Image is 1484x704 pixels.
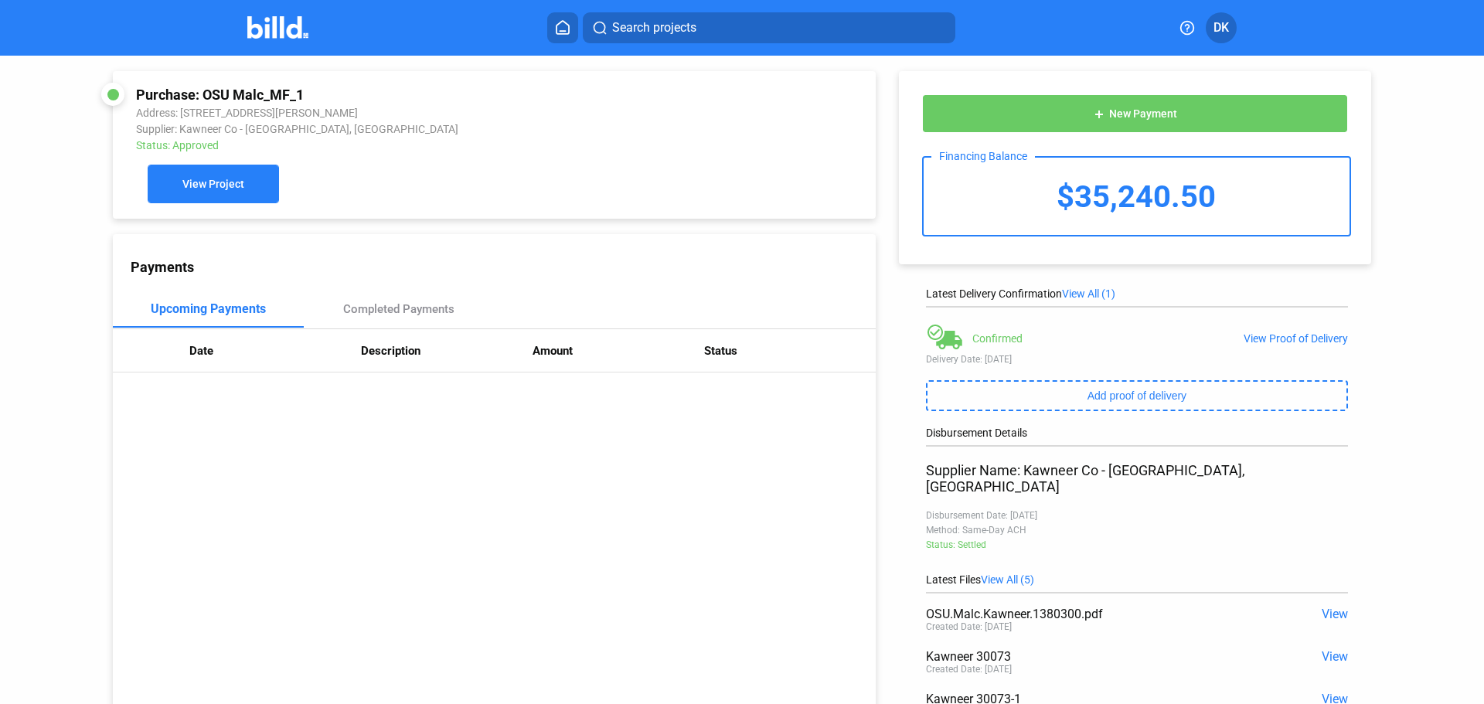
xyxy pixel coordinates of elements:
[148,165,279,203] button: View Project
[612,19,696,37] span: Search projects
[1093,108,1105,121] mat-icon: add
[136,107,709,119] div: Address: [STREET_ADDRESS][PERSON_NAME]
[189,329,361,372] th: Date
[981,573,1034,586] span: View All (5)
[931,150,1035,162] div: Financing Balance
[926,621,1012,632] div: Created Date: [DATE]
[926,462,1348,495] div: Supplier Name: Kawneer Co - [GEOGRAPHIC_DATA], [GEOGRAPHIC_DATA]
[926,380,1348,411] button: Add proof of delivery
[533,329,704,372] th: Amount
[136,87,709,103] div: Purchase: OSU Malc_MF_1
[926,287,1348,300] div: Latest Delivery Confirmation
[922,94,1348,133] button: New Payment
[926,539,1348,550] div: Status: Settled
[136,139,709,151] div: Status: Approved
[1109,108,1177,121] span: New Payment
[343,302,454,316] div: Completed Payments
[131,259,876,275] div: Payments
[926,354,1348,365] div: Delivery Date: [DATE]
[924,158,1350,235] div: $35,240.50
[1062,287,1115,300] span: View All (1)
[926,649,1264,664] div: Kawneer 30073
[361,329,533,372] th: Description
[926,510,1348,521] div: Disbursement Date: [DATE]
[1206,12,1237,43] button: DK
[926,607,1264,621] div: OSU.Malc.Kawneer.1380300.pdf
[182,179,244,191] span: View Project
[136,123,709,135] div: Supplier: Kawneer Co - [GEOGRAPHIC_DATA], [GEOGRAPHIC_DATA]
[1087,389,1186,402] span: Add proof of delivery
[1322,607,1348,621] span: View
[151,301,266,316] div: Upcoming Payments
[926,525,1348,536] div: Method: Same-Day ACH
[926,664,1012,675] div: Created Date: [DATE]
[926,427,1348,439] div: Disbursement Details
[1322,649,1348,664] span: View
[1213,19,1229,37] span: DK
[247,16,308,39] img: Billd Company Logo
[926,573,1348,586] div: Latest Files
[583,12,955,43] button: Search projects
[704,329,876,372] th: Status
[972,332,1023,345] div: Confirmed
[1244,332,1348,345] div: View Proof of Delivery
